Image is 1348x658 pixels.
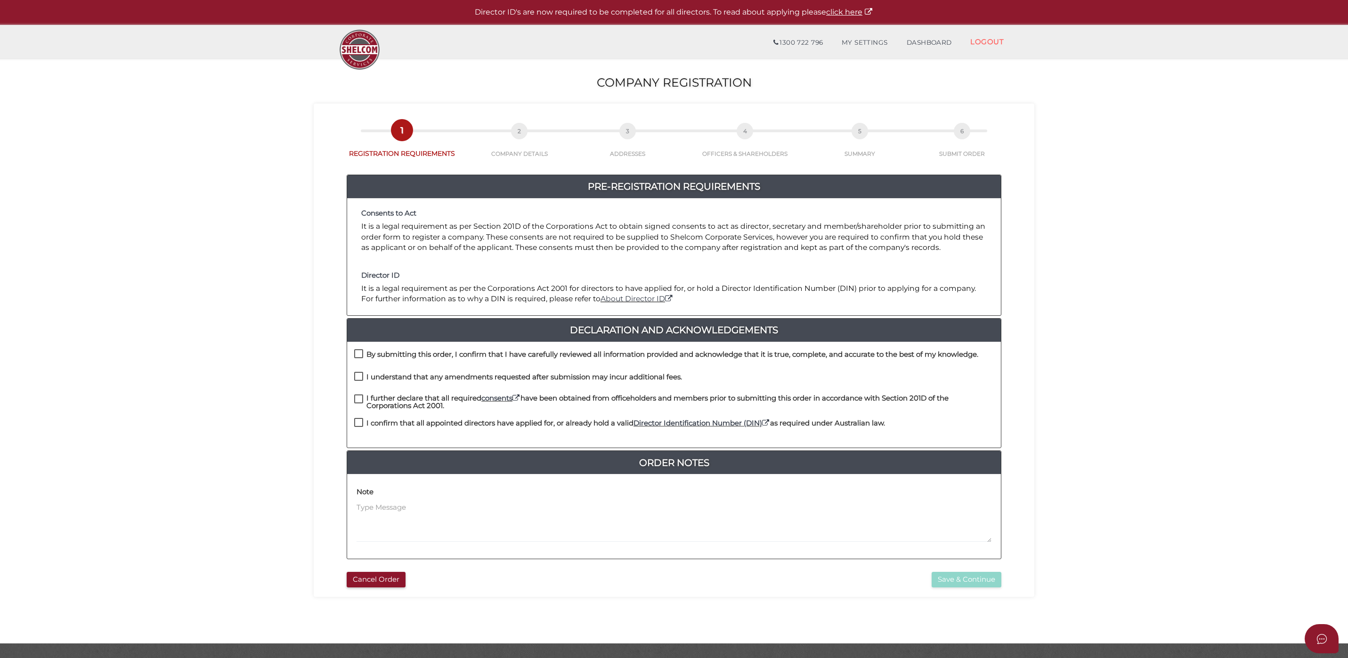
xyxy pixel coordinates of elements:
[737,123,753,139] span: 4
[832,33,897,52] a: MY SETTINGS
[366,351,978,359] h4: By submitting this order, I confirm that I have carefully reviewed all information provided and a...
[852,123,868,139] span: 5
[932,572,1001,587] button: Save & Continue
[601,294,674,303] a: About Director ID
[619,123,636,139] span: 3
[361,272,987,280] h4: Director ID
[337,132,467,158] a: 1REGISTRATION REQUIREMENTS
[826,8,873,16] a: click here
[361,283,987,305] p: It is a legal requirement as per the Corporations Act 2001 for directors to have applied for, or ...
[954,123,970,139] span: 6
[913,133,1011,158] a: 6SUBMIT ORDER
[366,373,682,381] h4: I understand that any amendments requested after submission may incur additional fees.
[366,394,994,410] h4: I further declare that all required have been obtained from officeholders and members prior to su...
[764,33,832,52] a: 1300 722 796
[633,418,770,427] a: Director Identification Number (DIN)
[347,179,1001,194] a: Pre-Registration Requirements
[572,133,683,158] a: 3ADDRESSES
[1305,624,1339,653] button: Open asap
[467,133,573,158] a: 2COMPANY DETAILS
[361,221,987,253] p: It is a legal requirement as per Section 201D of the Corporations Act to obtain signed consents t...
[24,7,1324,18] p: Director ID's are now required to be completed for all directors. To read about applying please
[366,419,885,427] h4: I confirm that all appointed directors have applied for, or already hold a valid as required unde...
[511,123,528,139] span: 2
[347,572,406,587] button: Cancel Order
[807,133,913,158] a: 5SUMMARY
[347,455,1001,470] a: Order Notes
[961,32,1013,51] a: LOGOUT
[683,133,807,158] a: 4OFFICERS & SHAREHOLDERS
[357,488,374,496] h4: Note
[481,393,520,402] a: consents
[394,122,410,138] span: 1
[347,322,1001,337] a: Declaration And Acknowledgements
[335,25,384,74] img: Logo
[361,209,987,217] h4: Consents to Act
[897,33,961,52] a: DASHBOARD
